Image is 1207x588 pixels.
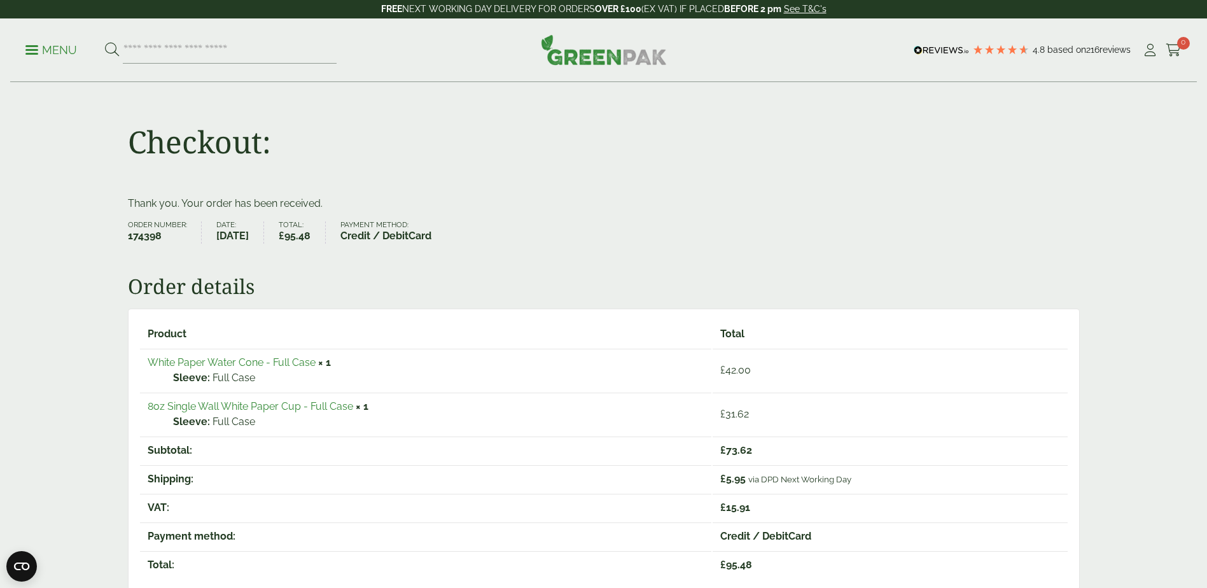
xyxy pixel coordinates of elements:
[25,43,77,58] p: Menu
[128,228,187,244] strong: 174398
[318,356,331,368] strong: × 1
[356,400,368,412] strong: × 1
[720,408,749,420] bdi: 31.62
[140,494,712,521] th: VAT:
[1166,41,1182,60] a: 0
[784,4,827,14] a: See T&C's
[148,400,353,412] a: 8oz Single Wall White Paper Cup - Full Case
[25,43,77,55] a: Menu
[713,321,1067,347] th: Total
[1142,44,1158,57] i: My Account
[148,356,316,368] a: White Paper Water Cone - Full Case
[140,437,712,464] th: Subtotal:
[340,221,446,244] li: Payment method:
[972,44,1029,55] div: 4.79 Stars
[720,501,750,514] span: 15.91
[279,230,284,242] span: £
[173,370,210,386] strong: Sleeve:
[720,473,726,485] span: £
[140,321,712,347] th: Product
[720,444,752,456] span: 73.62
[173,414,704,430] p: Full Case
[140,465,712,493] th: Shipping:
[720,364,725,376] span: £
[216,221,264,244] li: Date:
[128,123,271,160] h1: Checkout:
[140,522,712,550] th: Payment method:
[340,228,431,244] strong: Credit / DebitCard
[128,274,1080,298] h2: Order details
[724,4,781,14] strong: BEFORE 2 pm
[1033,45,1047,55] span: 4.8
[720,444,726,456] span: £
[720,559,752,571] span: 95.48
[173,370,704,386] p: Full Case
[720,408,725,420] span: £
[541,34,667,65] img: GreenPak Supplies
[595,4,641,14] strong: OVER £100
[748,474,851,484] small: via DPD Next Working Day
[279,230,310,242] bdi: 95.48
[173,414,210,430] strong: Sleeve:
[720,501,726,514] span: £
[1047,45,1086,55] span: Based on
[128,196,1080,211] p: Thank you. Your order has been received.
[6,551,37,582] button: Open CMP widget
[279,221,326,244] li: Total:
[720,364,751,376] bdi: 42.00
[914,46,969,55] img: REVIEWS.io
[1177,37,1190,50] span: 0
[381,4,402,14] strong: FREE
[1099,45,1131,55] span: reviews
[140,551,712,578] th: Total:
[720,473,746,485] span: 5.95
[713,522,1067,550] td: Credit / DebitCard
[1166,44,1182,57] i: Cart
[128,221,202,244] li: Order number:
[216,228,249,244] strong: [DATE]
[1086,45,1099,55] span: 216
[720,559,726,571] span: £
